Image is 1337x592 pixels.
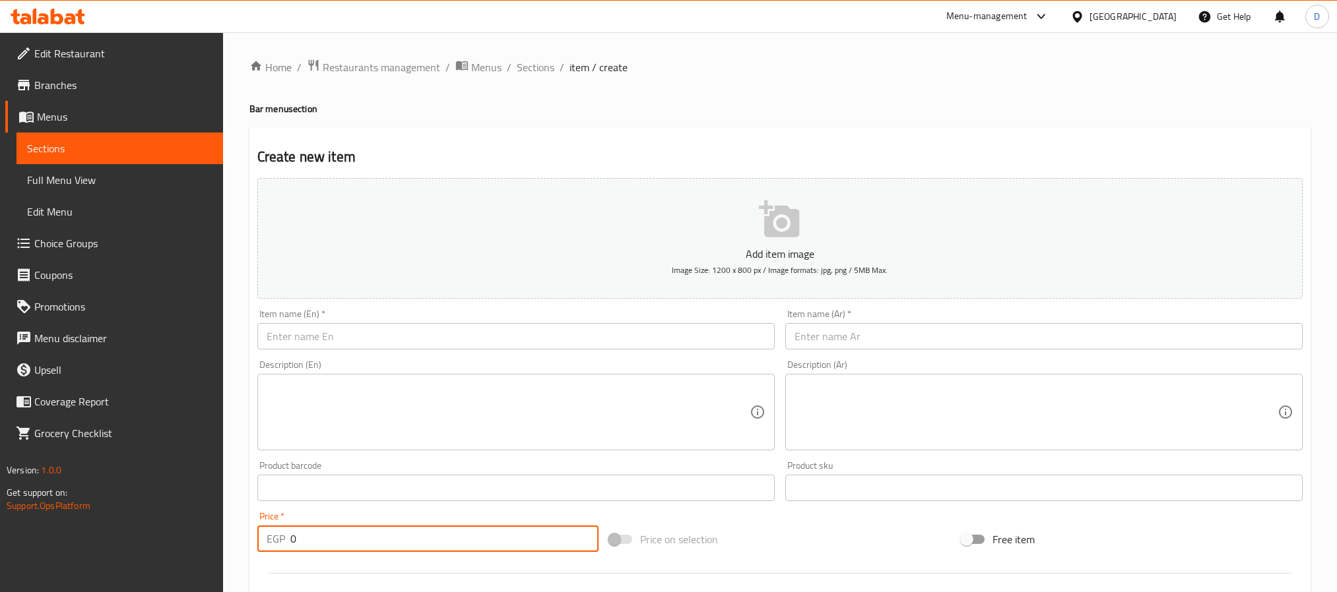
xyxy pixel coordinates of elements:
span: Image Size: 1200 x 800 px / Image formats: jpg, png / 5MB Max. [672,262,888,278]
span: Upsell [34,362,212,378]
a: Menus [455,59,502,76]
nav: breadcrumb [249,59,1311,76]
div: Menu-management [946,9,1027,24]
span: Version: [7,461,39,479]
input: Enter name Ar [785,323,1303,349]
a: Sections [16,133,223,164]
a: Edit Menu [16,196,223,227]
div: [GEOGRAPHIC_DATA] [1090,9,1177,24]
a: Edit Restaurant [5,38,223,69]
a: Coverage Report [5,386,223,417]
span: Full Menu View [27,172,212,188]
a: Full Menu View [16,164,223,196]
h2: Create new item [257,147,1303,167]
a: Sections [517,59,554,75]
input: Please enter product sku [785,475,1303,501]
span: Sections [27,140,212,156]
li: / [445,59,450,75]
button: Add item imageImage Size: 1200 x 800 px / Image formats: jpg, png / 5MB Max. [257,178,1303,299]
span: Restaurants management [323,59,440,75]
span: Price on selection [640,531,718,547]
a: Coupons [5,259,223,291]
span: Choice Groups [34,235,212,251]
span: D [1314,9,1320,24]
a: Home [249,59,292,75]
li: / [507,59,511,75]
h4: Bar menu section [249,102,1311,115]
a: Upsell [5,354,223,386]
a: Promotions [5,291,223,322]
span: Get support on: [7,484,67,501]
span: Menu disclaimer [34,330,212,346]
span: Branches [34,77,212,93]
span: Edit Restaurant [34,45,212,61]
a: Grocery Checklist [5,417,223,449]
span: Free item [993,531,1035,547]
li: / [560,59,564,75]
span: 1.0.0 [41,461,61,479]
a: Branches [5,69,223,101]
a: Support.OpsPlatform [7,497,90,514]
p: Add item image [278,246,1282,262]
span: Grocery Checklist [34,425,212,441]
li: / [297,59,302,75]
span: item / create [570,59,628,75]
input: Please enter product barcode [257,475,775,501]
span: Coupons [34,267,212,283]
span: Edit Menu [27,204,212,220]
a: Menu disclaimer [5,322,223,354]
span: Menus [471,59,502,75]
span: Coverage Report [34,394,212,409]
input: Enter name En [257,323,775,349]
a: Restaurants management [307,59,440,76]
span: Promotions [34,299,212,314]
span: Menus [37,109,212,125]
input: Please enter price [290,525,599,552]
a: Menus [5,101,223,133]
p: EGP [267,531,285,547]
a: Choice Groups [5,227,223,259]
